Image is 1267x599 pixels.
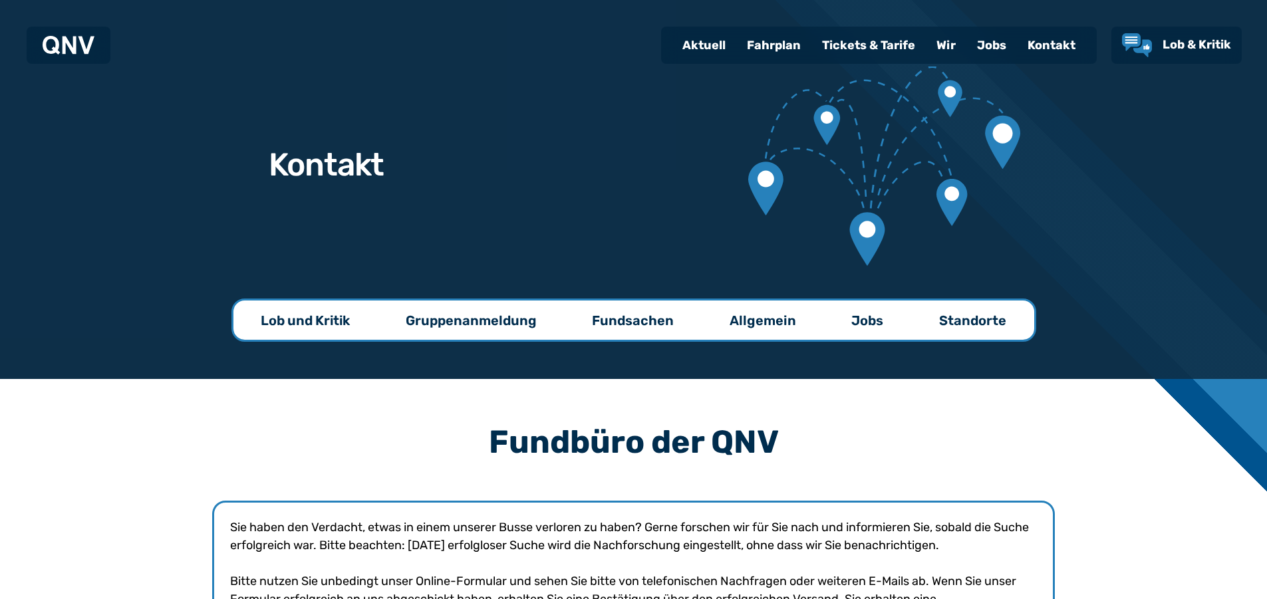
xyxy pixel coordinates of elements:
[269,149,384,181] h1: Kontakt
[1017,28,1086,62] a: Kontakt
[703,300,823,340] a: Allgemein
[234,300,376,340] a: Lob und Kritik
[212,426,1055,458] h3: Fundbüro der QNV
[43,32,94,59] a: QNV Logo
[406,311,537,330] p: Gruppenanmeldung
[913,300,1033,340] a: Standorte
[926,28,966,62] a: Wir
[565,300,700,340] a: Fundsachen
[736,28,811,62] a: Fahrplan
[230,519,1037,554] p: Sie haben den Verdacht, etwas in einem unserer Busse verloren zu haben? Gerne forschen wir für Si...
[811,28,926,62] a: Tickets & Tarife
[379,300,563,340] a: Gruppenanmeldung
[851,311,883,330] p: Jobs
[966,28,1017,62] a: Jobs
[592,311,674,330] p: Fundsachen
[748,66,1020,266] img: Verbundene Kartenmarkierungen
[672,28,736,62] a: Aktuell
[1122,33,1231,57] a: Lob & Kritik
[261,311,350,330] p: Lob und Kritik
[730,311,796,330] p: Allgemein
[43,36,94,55] img: QNV Logo
[1163,37,1231,52] span: Lob & Kritik
[825,300,910,340] a: Jobs
[939,311,1006,330] p: Standorte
